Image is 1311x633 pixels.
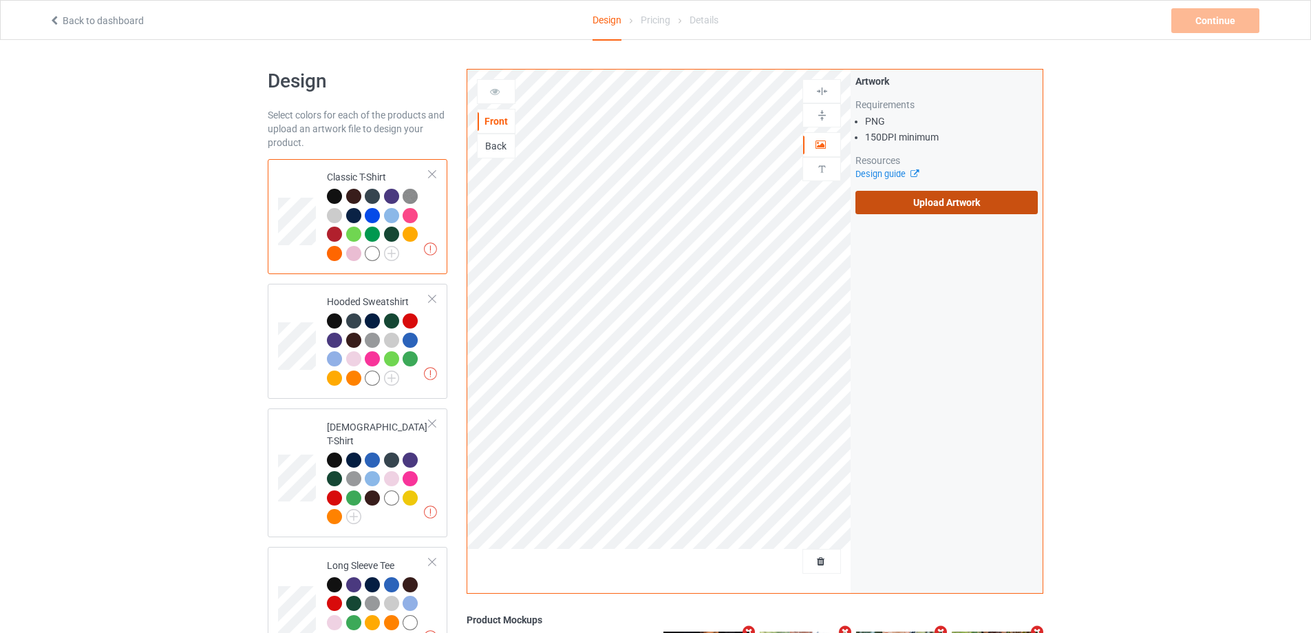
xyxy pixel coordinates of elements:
[327,170,429,260] div: Classic T-Shirt
[268,408,447,537] div: [DEMOGRAPHIC_DATA] T-Shirt
[593,1,621,41] div: Design
[268,159,447,274] div: Classic T-Shirt
[268,69,447,94] h1: Design
[424,506,437,519] img: exclamation icon
[865,130,1038,144] li: 150 DPI minimum
[268,108,447,149] div: Select colors for each of the products and upload an artwork file to design your product.
[49,15,144,26] a: Back to dashboard
[478,139,515,153] div: Back
[384,246,399,261] img: svg+xml;base64,PD94bWwgdmVyc2lvbj0iMS4wIiBlbmNvZGluZz0iVVRGLTgiPz4KPHN2ZyB3aWR0aD0iMjJweCIgaGVpZ2...
[424,367,437,380] img: exclamation icon
[424,242,437,256] img: exclamation icon
[403,189,418,204] img: heather_texture.png
[855,169,918,179] a: Design guide
[641,1,670,39] div: Pricing
[327,420,429,523] div: [DEMOGRAPHIC_DATA] T-Shirt
[346,509,361,524] img: svg+xml;base64,PD94bWwgdmVyc2lvbj0iMS4wIiBlbmNvZGluZz0iVVRGLTgiPz4KPHN2ZyB3aWR0aD0iMjJweCIgaGVpZ2...
[816,163,829,176] img: svg%3E%0A
[855,98,1038,112] div: Requirements
[865,114,1038,128] li: PNG
[855,74,1038,88] div: Artwork
[467,613,1043,627] div: Product Mockups
[816,109,829,122] img: svg%3E%0A
[816,85,829,98] img: svg%3E%0A
[268,284,447,399] div: Hooded Sweatshirt
[478,114,515,128] div: Front
[384,371,399,386] img: svg+xml;base64,PD94bWwgdmVyc2lvbj0iMS4wIiBlbmNvZGluZz0iVVRGLTgiPz4KPHN2ZyB3aWR0aD0iMjJweCIgaGVpZ2...
[855,191,1038,214] label: Upload Artwork
[690,1,718,39] div: Details
[855,154,1038,167] div: Resources
[327,295,429,384] div: Hooded Sweatshirt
